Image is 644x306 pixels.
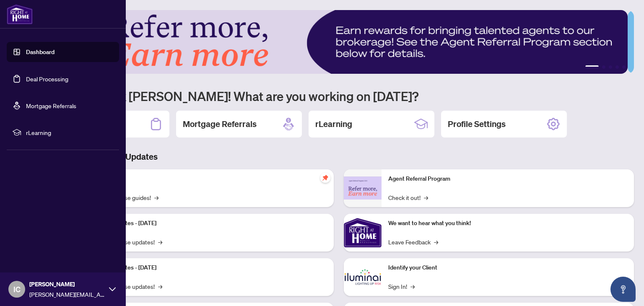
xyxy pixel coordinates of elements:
p: Self-Help [88,174,327,184]
button: Open asap [610,277,636,302]
span: → [434,237,438,246]
img: logo [7,4,33,24]
p: Identify your Client [388,263,627,272]
p: Platform Updates - [DATE] [88,263,327,272]
a: Mortgage Referrals [26,102,76,109]
h2: Mortgage Referrals [183,118,257,130]
span: rLearning [26,128,113,137]
button: 3 [609,65,612,69]
button: 1 [585,65,599,69]
span: → [424,193,428,202]
a: Leave Feedback→ [388,237,438,246]
span: → [158,282,162,291]
img: We want to hear what you think! [344,214,382,252]
img: Identify your Client [344,258,382,296]
span: pushpin [320,173,330,183]
h2: Profile Settings [448,118,506,130]
span: → [410,282,415,291]
button: 5 [622,65,626,69]
span: [PERSON_NAME][EMAIL_ADDRESS][PERSON_NAME][DOMAIN_NAME] [29,290,105,299]
span: → [154,193,158,202]
h1: Welcome back [PERSON_NAME]! What are you working on [DATE]? [44,88,634,104]
h2: rLearning [315,118,352,130]
a: Check it out!→ [388,193,428,202]
button: 2 [602,65,605,69]
img: Agent Referral Program [344,176,382,200]
span: IC [13,283,21,295]
a: Deal Processing [26,75,68,83]
button: 4 [615,65,619,69]
span: → [158,237,162,246]
a: Dashboard [26,48,55,56]
a: Sign In!→ [388,282,415,291]
img: Slide 0 [44,10,628,74]
p: We want to hear what you think! [388,219,627,228]
p: Agent Referral Program [388,174,627,184]
h3: Brokerage & Industry Updates [44,151,634,163]
span: [PERSON_NAME] [29,280,105,289]
p: Platform Updates - [DATE] [88,219,327,228]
